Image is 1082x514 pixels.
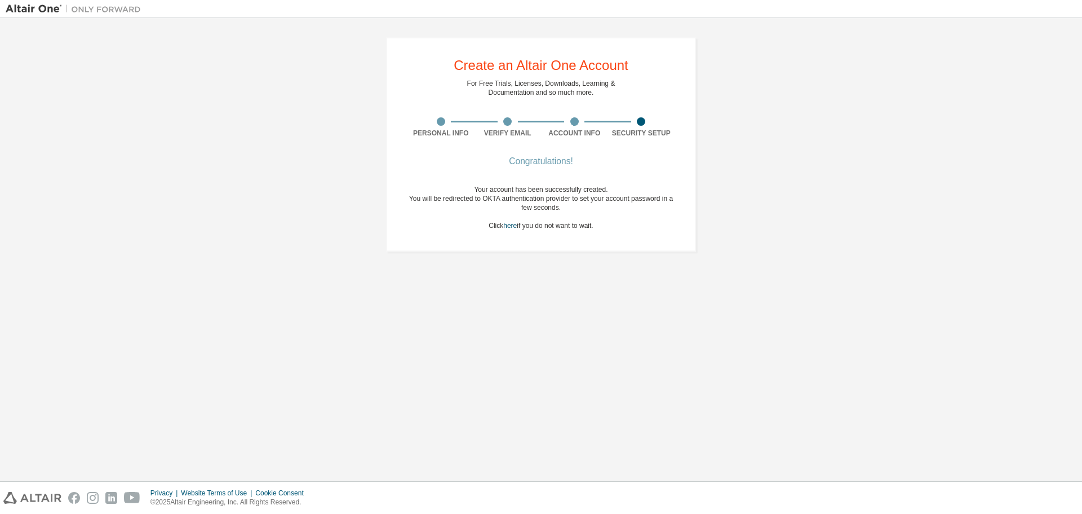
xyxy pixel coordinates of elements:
[124,492,140,504] img: youtube.svg
[475,129,542,138] div: Verify Email
[454,59,628,72] div: Create an Altair One Account
[407,185,675,230] div: Click if you do not want to wait.
[150,498,311,507] p: © 2025 Altair Engineering, Inc. All Rights Reserved.
[608,129,675,138] div: Security Setup
[150,489,181,498] div: Privacy
[181,489,255,498] div: Website Terms of Use
[541,129,608,138] div: Account Info
[407,129,475,138] div: Personal Info
[3,492,61,504] img: altair_logo.svg
[467,79,615,97] div: For Free Trials, Licenses, Downloads, Learning & Documentation and so much more.
[87,492,99,504] img: instagram.svg
[407,158,675,165] div: Congratulations!
[6,3,147,15] img: Altair One
[255,489,310,498] div: Cookie Consent
[105,492,117,504] img: linkedin.svg
[407,185,675,194] div: Your account has been successfully created.
[68,492,80,504] img: facebook.svg
[503,222,517,230] a: here
[407,194,675,212] div: You will be redirected to OKTA authentication provider to set your account password in a few seco...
